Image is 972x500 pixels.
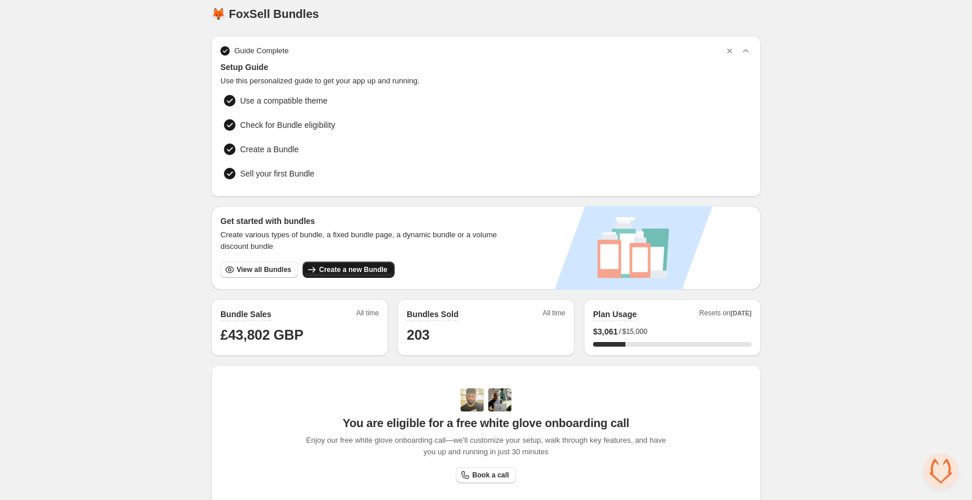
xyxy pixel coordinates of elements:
span: You are eligible for a free white glove onboarding call [343,416,629,430]
span: Setup Guide [220,61,752,73]
span: $15,000 [622,327,647,336]
span: All time [356,308,379,321]
h1: 203 [407,326,565,344]
img: Prakhar [488,388,511,411]
span: Use this personalized guide to get your app up and running. [220,75,752,87]
h2: Bundles Sold [407,308,458,320]
h1: 🦊 FoxSell Bundles [211,7,319,21]
span: Check for Bundle eligibility [240,119,335,131]
span: Create various types of bundle, a fixed bundle page, a dynamic bundle or a volume discount bundle [220,229,508,252]
h2: Plan Usage [593,308,636,320]
span: $ 3,061 [593,326,618,337]
a: Open chat [923,454,958,488]
span: All time [543,308,565,321]
span: Create a new Bundle [319,265,387,274]
span: View all Bundles [237,265,291,274]
a: Book a call [456,467,516,483]
div: / [593,326,752,337]
h1: £43,802 GBP [220,326,379,344]
h3: Get started with bundles [220,215,508,227]
span: Enjoy our free white glove onboarding call—we'll customize your setup, walk through key features,... [300,435,672,458]
span: Sell your first Bundle [240,168,407,179]
span: Create a Bundle [240,144,299,155]
h2: Bundle Sales [220,308,271,320]
button: View all Bundles [220,262,298,278]
span: Guide Complete [234,45,289,57]
button: Create a new Bundle [303,262,394,278]
span: [DATE] [731,310,752,317]
span: Book a call [472,470,509,480]
span: Use a compatible theme [240,95,327,106]
span: Resets on [699,308,752,321]
img: Adi [461,388,484,411]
